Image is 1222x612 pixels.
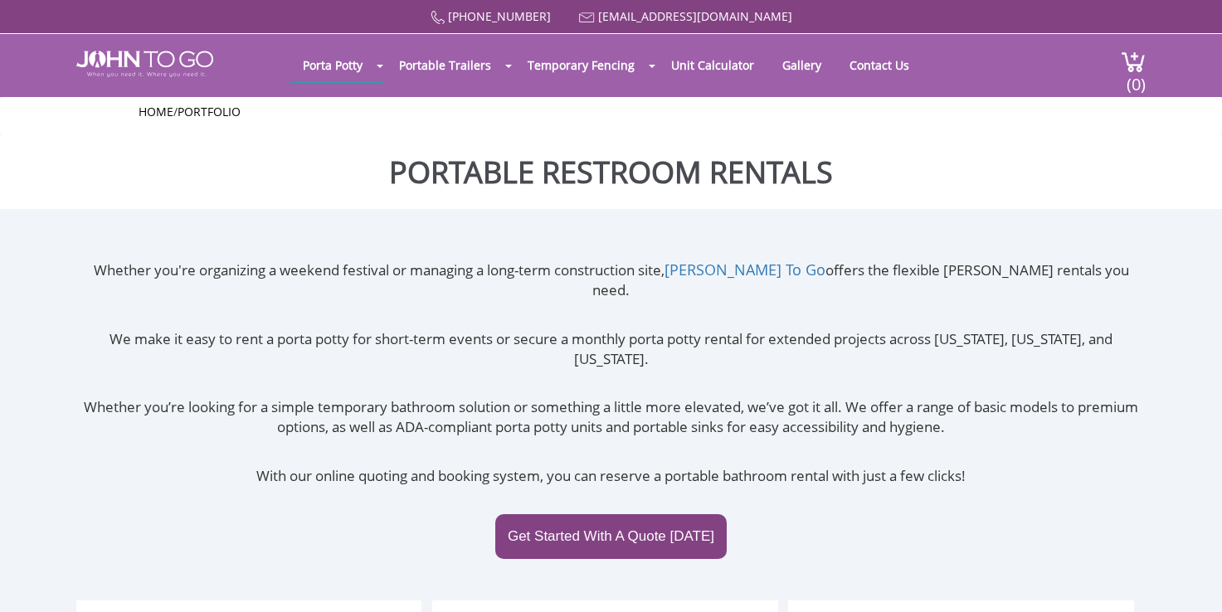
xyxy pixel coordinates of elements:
[139,104,173,119] a: Home
[178,104,241,119] a: Portfolio
[139,104,1084,120] ul: /
[1156,546,1222,612] button: Live Chat
[76,466,1146,486] p: With our online quoting and booking system, you can reserve a portable bathroom rental with just ...
[1121,51,1146,73] img: cart a
[579,12,595,23] img: Mail
[665,260,825,279] a: [PERSON_NAME] To Go
[770,49,834,81] a: Gallery
[76,260,1146,301] p: Whether you're organizing a weekend festival or managing a long-term construction site, offers th...
[495,514,727,559] a: Get Started With A Quote [DATE]
[290,49,375,81] a: Porta Potty
[76,397,1146,438] p: Whether you’re looking for a simple temporary bathroom solution or something a little more elevat...
[837,49,922,81] a: Contact Us
[598,8,792,24] a: [EMAIL_ADDRESS][DOMAIN_NAME]
[659,49,767,81] a: Unit Calculator
[387,49,504,81] a: Portable Trailers
[1126,60,1146,95] span: (0)
[448,8,551,24] a: [PHONE_NUMBER]
[76,329,1146,370] p: We make it easy to rent a porta potty for short-term events or secure a monthly porta potty renta...
[515,49,647,81] a: Temporary Fencing
[76,51,213,77] img: JOHN to go
[431,11,445,25] img: Call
